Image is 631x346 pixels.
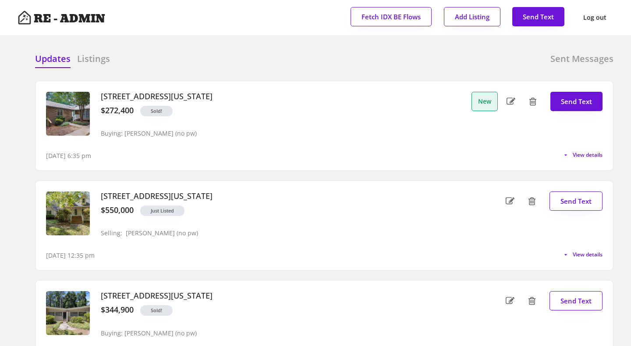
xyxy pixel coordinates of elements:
[140,305,173,316] button: Sold!
[471,92,498,111] button: New
[444,7,500,26] button: Add Listing
[46,191,90,235] img: 20251008144350717100000000-o.jpg
[576,7,613,28] button: Log out
[562,151,603,159] button: View details
[101,291,466,301] h3: [STREET_ADDRESS][US_STATE]
[512,7,564,26] button: Send Text
[101,106,134,115] div: $272,400
[46,92,90,136] img: 20250801222434126501000000-o.jpg
[101,191,466,201] h3: [STREET_ADDRESS][US_STATE]
[46,151,91,160] div: [DATE] 6:35 pm
[101,230,198,237] div: Selling: [PERSON_NAME] (no pw)
[550,92,603,111] button: Send Text
[101,305,134,315] div: $344,900
[573,152,603,158] span: View details
[549,191,603,211] button: Send Text
[101,330,197,337] div: Buying: [PERSON_NAME] (no pw)
[18,11,32,25] img: Artboard%201%20copy%203.svg
[562,251,603,258] button: View details
[351,7,432,26] button: Fetch IDX BE Flows
[77,53,110,65] h6: Listings
[34,13,105,25] h4: RE - ADMIN
[550,53,613,65] h6: Sent Messages
[101,130,197,137] div: Buying: [PERSON_NAME] (no pw)
[46,291,90,335] img: 20250901211729121139000000-o.jpg
[35,53,71,65] h6: Updates
[549,291,603,310] button: Send Text
[101,92,467,101] h3: [STREET_ADDRESS][US_STATE]
[46,251,95,260] div: [DATE] 12:35 pm
[101,205,134,215] div: $550,000
[140,106,173,116] button: Sold!
[140,205,184,216] button: Just Listed
[573,252,603,257] span: View details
